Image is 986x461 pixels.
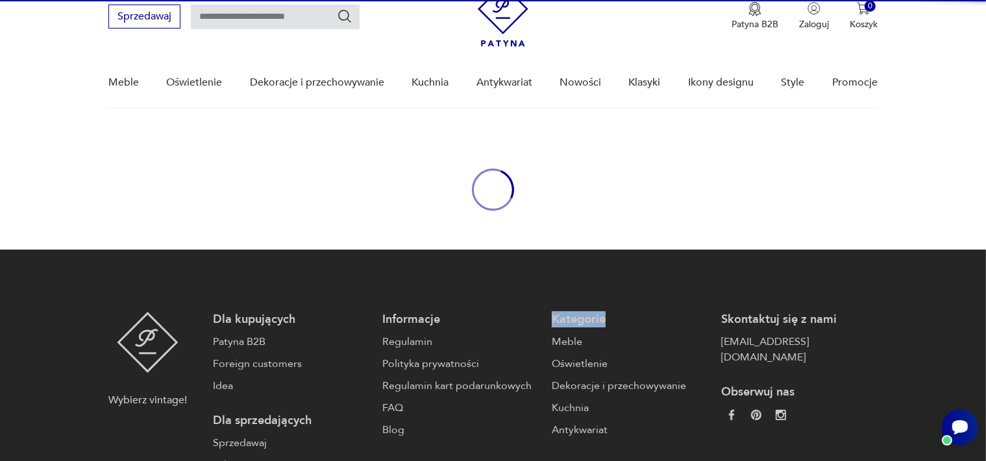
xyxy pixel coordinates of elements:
p: Informacje [382,312,539,327]
button: Patyna B2B [732,2,778,30]
a: Style [781,58,804,108]
a: Antykwariat [476,58,532,108]
a: Antykwariat [552,422,708,438]
img: Ikona medalu [748,2,761,16]
a: FAQ [382,400,539,416]
p: Skontaktuj się z nami [721,312,878,327]
a: Foreign customers [213,356,369,372]
a: Sprzedawaj [213,435,369,451]
a: [EMAIL_ADDRESS][DOMAIN_NAME] [721,334,878,365]
img: Patyna - sklep z meblami i dekoracjami vintage [117,312,179,373]
a: Nowości [560,58,601,108]
a: Patyna B2B [213,334,369,349]
button: Szukaj [337,8,352,24]
a: Oświetlenie [167,58,223,108]
button: Zaloguj [799,2,829,30]
a: Kuchnia [412,58,449,108]
a: Idea [213,378,369,394]
p: Wybierz vintage! [108,392,187,408]
a: Dekoracje i przechowywanie [250,58,384,108]
p: Zaloguj [799,18,829,30]
img: Ikona koszyka [857,2,870,15]
a: Dekoracje i przechowywanie [552,378,708,394]
p: Kategorie [552,312,708,327]
p: Dla kupujących [213,312,369,327]
a: Oświetlenie [552,356,708,372]
div: 0 [865,1,876,12]
iframe: Smartsupp widget button [942,409,978,445]
a: Meble [552,334,708,349]
a: Polityka prywatności [382,356,539,372]
a: Promocje [832,58,878,108]
a: Sprzedawaj [108,13,180,22]
button: Sprzedawaj [108,5,180,29]
img: Ikonka użytkownika [807,2,820,15]
img: 37d27d81a828e637adc9f9cb2e3d3a8a.webp [751,410,761,420]
a: Ikony designu [688,58,754,108]
button: 0Koszyk [850,2,878,30]
a: Ikona medaluPatyna B2B [732,2,778,30]
a: Regulamin [382,334,539,349]
a: Kuchnia [552,400,708,416]
img: c2fd9cf7f39615d9d6839a72ae8e59e5.webp [776,410,786,420]
p: Patyna B2B [732,18,778,30]
p: Dla sprzedających [213,413,369,429]
a: Meble [108,58,139,108]
a: Klasyki [629,58,661,108]
p: Obserwuj nas [721,384,878,400]
p: Koszyk [850,18,878,30]
a: Blog [382,422,539,438]
a: Regulamin kart podarunkowych [382,378,539,394]
img: da9060093f698e4c3cedc1453eec5031.webp [726,410,737,420]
